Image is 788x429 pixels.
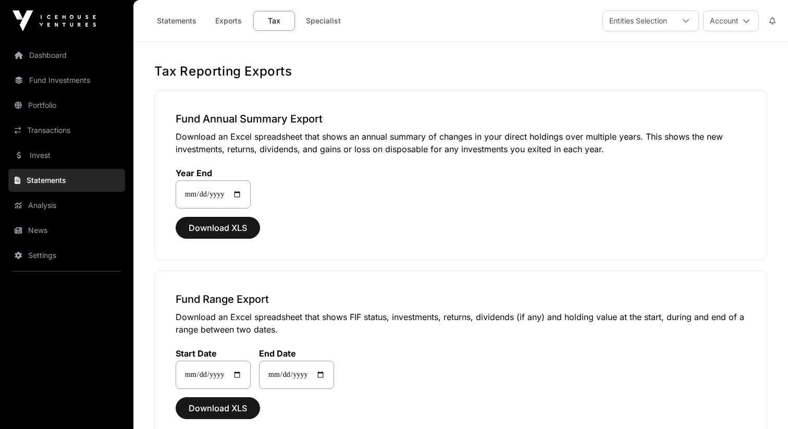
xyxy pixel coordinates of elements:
[253,11,295,31] a: Tax
[176,397,260,419] button: Download XLS
[150,11,203,31] a: Statements
[176,311,746,336] p: Download an Excel spreadsheet that shows FIF status, investments, returns, dividends (if any) and...
[8,244,125,267] a: Settings
[176,168,251,178] label: Year End
[154,63,767,80] h1: Tax Reporting Exports
[13,10,96,31] img: Icehouse Ventures Logo
[299,11,348,31] a: Specialist
[176,112,746,126] h3: Fund Annual Summary Export
[8,219,125,242] a: News
[259,348,334,359] label: End Date
[176,130,746,155] p: Download an Excel spreadsheet that shows an annual summary of changes in your direct holdings ove...
[8,69,125,92] a: Fund Investments
[176,292,746,307] h3: Fund Range Export
[8,194,125,217] a: Analysis
[8,44,125,67] a: Dashboard
[189,222,247,234] span: Download XLS
[703,10,759,31] button: Account
[603,11,673,31] div: Entities Selection
[736,379,788,429] iframe: Chat Widget
[207,11,249,31] a: Exports
[189,402,247,414] span: Download XLS
[8,169,125,192] a: Statements
[8,119,125,142] a: Transactions
[8,94,125,117] a: Portfolio
[176,348,251,359] label: Start Date
[176,217,260,239] button: Download XLS
[8,144,125,167] a: Invest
